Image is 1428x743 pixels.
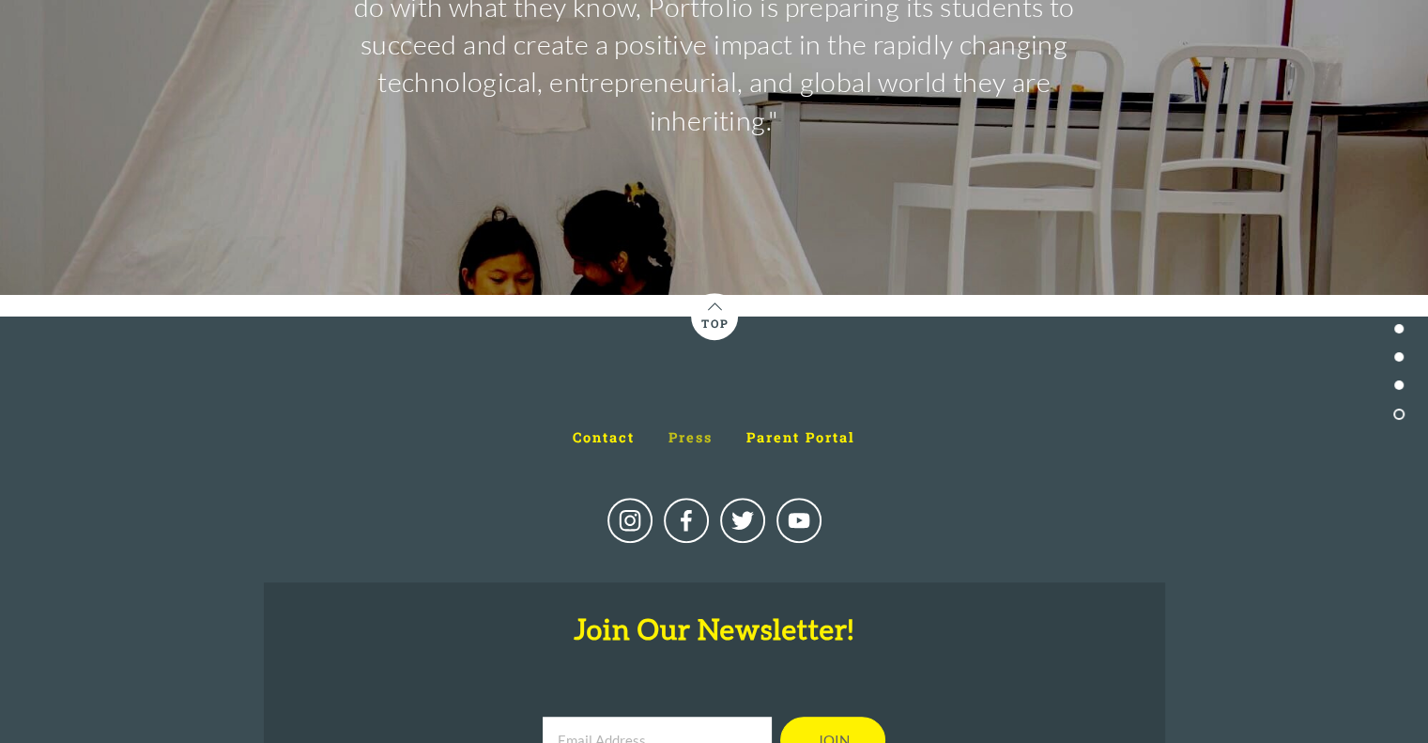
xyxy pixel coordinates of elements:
[746,428,855,446] span: Parent Portal
[607,498,653,543] a: Instagram
[668,426,713,446] a: Press
[344,611,1085,645] h2: Join Our Newsletter!
[573,426,635,446] a: Contact
[776,498,821,543] a: Doug Schachtel
[691,295,738,329] a: Top
[668,428,713,446] span: Press
[573,428,635,446] span: Contact
[664,498,709,543] a: Portfolio School
[746,426,855,446] a: Parent Portal
[720,498,765,543] a: Portfolio School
